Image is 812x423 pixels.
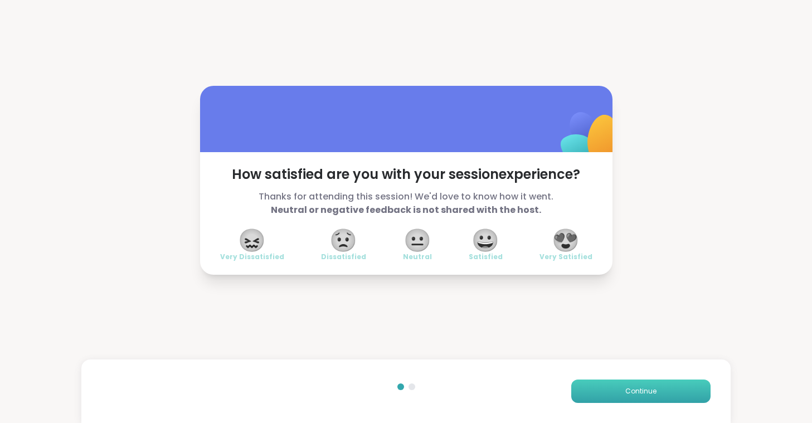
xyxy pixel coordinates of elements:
[471,230,499,250] span: 😀
[625,386,657,396] span: Continue
[534,83,645,194] img: ShareWell Logomark
[539,252,592,261] span: Very Satisfied
[552,230,580,250] span: 😍
[403,252,432,261] span: Neutral
[271,203,541,216] b: Neutral or negative feedback is not shared with the host.
[220,166,592,183] span: How satisfied are you with your session experience?
[238,230,266,250] span: 😖
[321,252,366,261] span: Dissatisfied
[571,380,711,403] button: Continue
[329,230,357,250] span: 😟
[220,190,592,217] span: Thanks for attending this session! We'd love to know how it went.
[403,230,431,250] span: 😐
[220,252,284,261] span: Very Dissatisfied
[469,252,503,261] span: Satisfied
